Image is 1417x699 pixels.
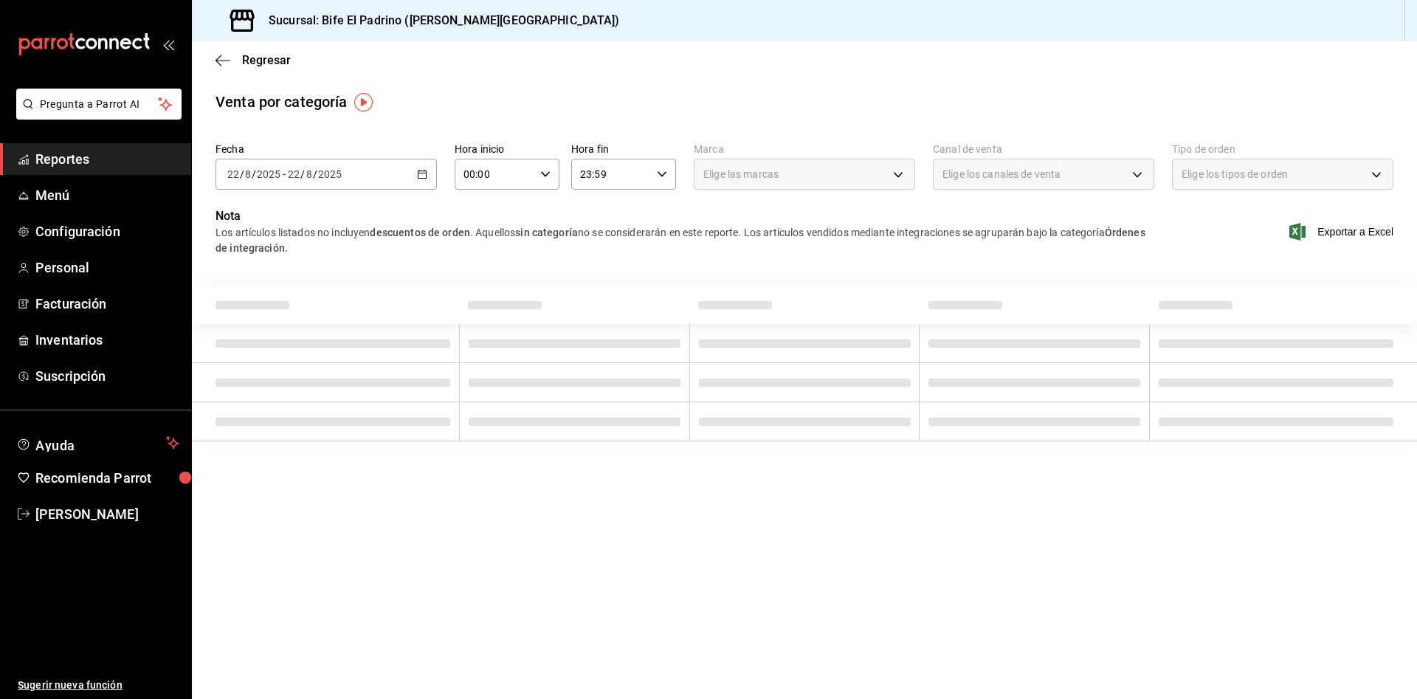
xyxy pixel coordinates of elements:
[40,97,159,112] span: Pregunta a Parrot AI
[240,168,244,180] span: /
[35,185,179,205] span: Menú
[216,144,437,154] label: Fecha
[216,53,291,67] button: Regresar
[694,144,915,154] label: Marca
[35,366,179,386] span: Suscripción
[1292,223,1393,241] button: Exportar a Excel
[256,168,281,180] input: ----
[35,294,179,314] span: Facturación
[244,168,252,180] input: --
[242,53,291,67] span: Regresar
[313,168,317,180] span: /
[35,221,179,241] span: Configuración
[257,12,620,30] h3: Sucursal: Bife El Padrino ([PERSON_NAME][GEOGRAPHIC_DATA])
[703,167,779,182] span: Elige las marcas
[933,144,1154,154] label: Canal de venta
[370,227,470,238] strong: descuentos de orden
[35,434,160,452] span: Ayuda
[317,168,342,180] input: ----
[162,38,174,50] button: open_drawer_menu
[35,468,179,488] span: Recomienda Parrot
[283,168,286,180] span: -
[287,168,300,180] input: --
[252,168,256,180] span: /
[35,330,179,350] span: Inventarios
[1172,144,1393,154] label: Tipo de orden
[1182,167,1288,182] span: Elige los tipos de orden
[455,144,559,154] label: Hora inicio
[571,144,676,154] label: Hora fin
[354,93,373,111] img: Tooltip marker
[515,227,578,238] strong: sin categoría
[216,91,348,113] div: Venta por categoría
[10,107,182,123] a: Pregunta a Parrot AI
[227,168,240,180] input: --
[216,207,1154,225] p: Nota
[18,678,179,693] span: Sugerir nueva función
[35,258,179,278] span: Personal
[300,168,305,180] span: /
[35,504,179,524] span: [PERSON_NAME]
[216,225,1154,256] div: Los artículos listados no incluyen . Aquellos no se considerarán en este reporte. Los artículos v...
[942,167,1061,182] span: Elige los canales de venta
[35,149,179,169] span: Reportes
[306,168,313,180] input: --
[16,89,182,120] button: Pregunta a Parrot AI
